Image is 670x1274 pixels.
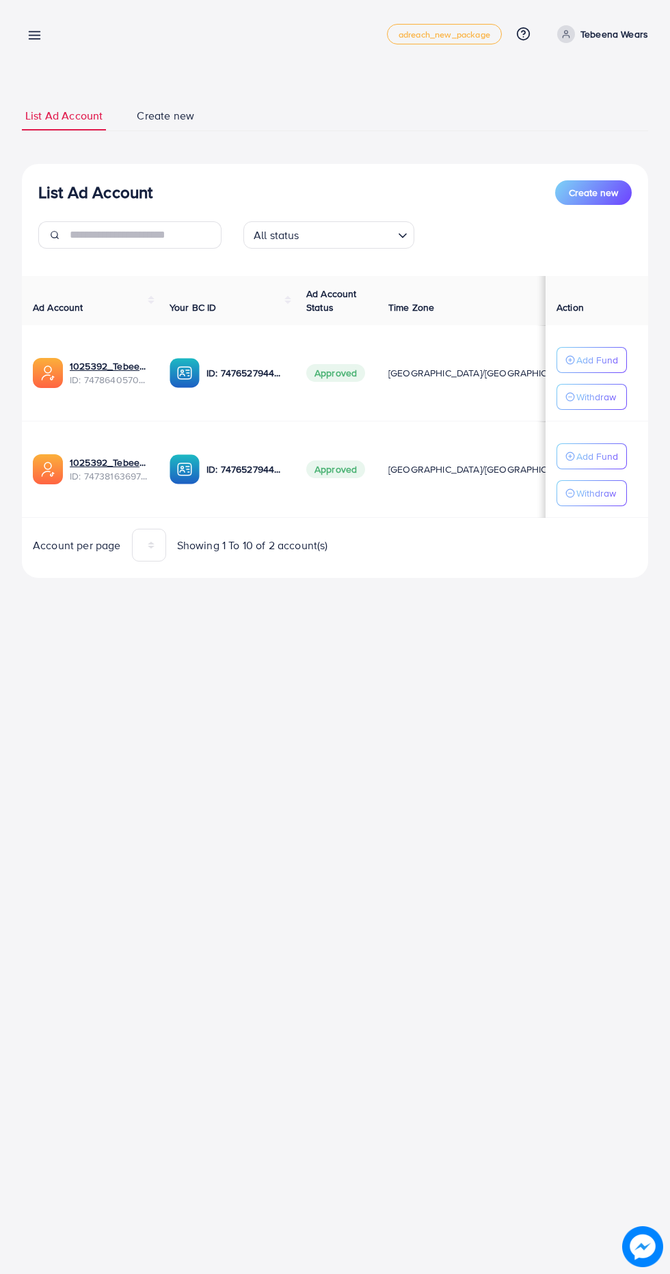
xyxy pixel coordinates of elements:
[70,359,148,387] div: <span class='underline'>1025392_Tebeena_1741256711649</span></br>7478640570643251201
[70,469,148,483] span: ID: 7473816369705009168
[388,301,434,314] span: Time Zone
[170,454,200,484] img: ic-ba-acc.ded83a64.svg
[388,462,578,476] span: [GEOGRAPHIC_DATA]/[GEOGRAPHIC_DATA]
[33,301,83,314] span: Ad Account
[243,221,414,249] div: Search for option
[33,454,63,484] img: ic-ads-acc.e4c84228.svg
[70,456,148,484] div: <span class='underline'>1025392_Tebeenawears Ad account_1740133483196</span></br>7473816369705009168
[25,108,103,124] span: List Ad Account
[306,364,365,382] span: Approved
[576,389,616,405] p: Withdraw
[251,225,302,245] span: All status
[557,347,627,373] button: Add Fund
[576,448,618,465] p: Add Fund
[569,186,618,199] span: Create new
[137,108,194,124] span: Create new
[70,456,148,469] a: 1025392_Tebeenawears Ad account_1740133483196
[206,461,284,477] p: ID: 7476527944945549313
[622,1226,663,1267] img: image
[33,538,121,553] span: Account per page
[206,365,284,381] p: ID: 7476527944945549313
[557,301,584,314] span: Action
[576,485,616,501] p: Withdraw
[177,538,328,553] span: Showing 1 To 10 of 2 account(s)
[306,287,357,314] span: Ad Account Status
[170,301,217,314] span: Your BC ID
[557,384,627,410] button: Withdraw
[70,373,148,387] span: ID: 7478640570643251201
[33,358,63,388] img: ic-ads-acc.e4c84228.svg
[304,223,392,245] input: Search for option
[555,180,632,205] button: Create new
[388,366,578,380] span: [GEOGRAPHIC_DATA]/[GEOGRAPHIC_DATA]
[387,24,502,44] a: adreach_new_package
[306,460,365,478] span: Approved
[557,480,627,506] button: Withdraw
[576,352,618,368] p: Add Fund
[38,182,152,202] h3: List Ad Account
[399,30,490,39] span: adreach_new_package
[170,358,200,388] img: ic-ba-acc.ded83a64.svg
[552,25,648,43] a: Tebeena Wears
[580,26,648,42] p: Tebeena Wears
[70,359,148,373] a: 1025392_Tebeena_1741256711649
[557,443,627,469] button: Add Fund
